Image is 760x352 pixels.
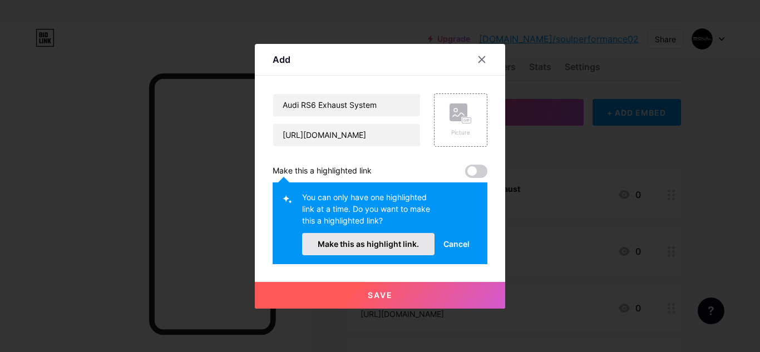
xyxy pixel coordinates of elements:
[435,233,478,255] button: Cancel
[318,239,419,249] span: Make this as highlight link.
[368,290,393,300] span: Save
[302,191,435,233] div: You can only have one highlighted link at a time. Do you want to make this a highlighted link?
[443,238,470,250] span: Cancel
[302,233,435,255] button: Make this as highlight link.
[450,128,472,137] div: Picture
[273,165,372,178] div: Make this a highlighted link
[273,124,420,146] input: URL
[273,53,290,66] div: Add
[273,94,420,116] input: Title
[255,282,505,309] button: Save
